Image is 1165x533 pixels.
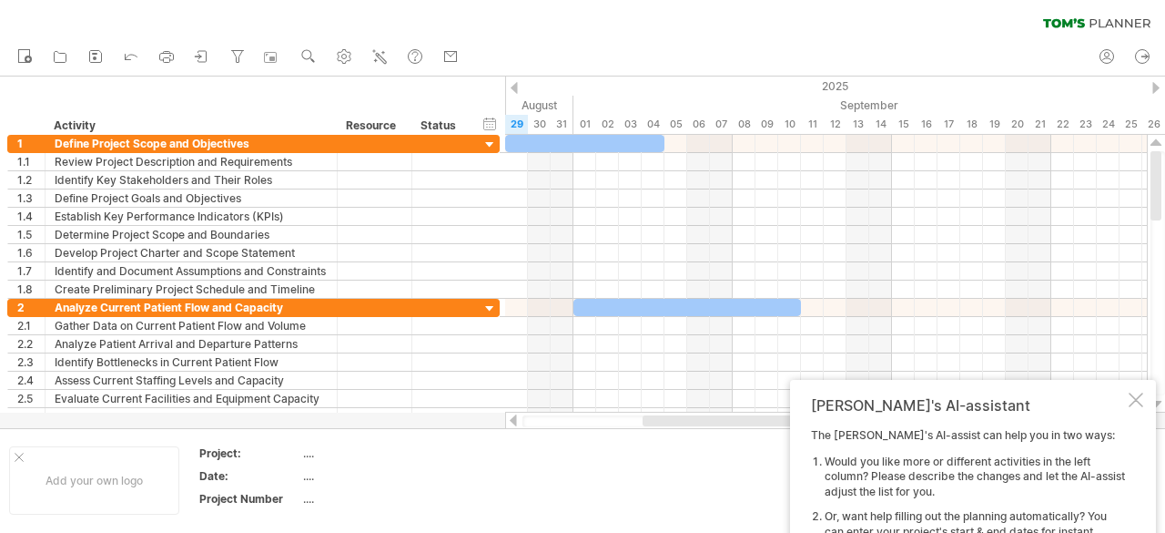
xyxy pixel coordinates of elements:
div: .... [303,491,456,507]
div: 1.4 [17,208,45,225]
div: Friday, 29 August 2025 [505,115,528,134]
div: Friday, 12 September 2025 [824,115,846,134]
div: Project Number [199,491,299,507]
div: Sunday, 31 August 2025 [551,115,573,134]
div: 1.6 [17,244,45,261]
div: Analyze Patient Arrival and Departure Patterns [55,335,328,353]
div: Thursday, 25 September 2025 [1119,115,1142,134]
div: Friday, 19 September 2025 [983,115,1006,134]
div: Gather Data on Current Patient Flow and Volume [55,317,328,334]
div: Activity [54,117,327,135]
div: Saturday, 6 September 2025 [687,115,710,134]
div: Resource [346,117,401,135]
div: Thursday, 4 September 2025 [642,115,664,134]
div: 2.1 [17,317,45,334]
div: 2.3 [17,354,45,371]
div: Assess Current Staffing Levels and Capacity [55,372,328,389]
div: Wednesday, 17 September 2025 [937,115,960,134]
div: Thursday, 18 September 2025 [960,115,983,134]
div: Saturday, 30 August 2025 [528,115,551,134]
div: Saturday, 13 September 2025 [846,115,869,134]
div: Add your own logo [9,446,179,515]
div: [PERSON_NAME]'s AI-assistant [811,396,1125,415]
div: 1.8 [17,281,45,298]
div: Identify Key Stakeholders and Their Roles [55,171,328,189]
div: .... [303,446,456,461]
div: Determine Project Scope and Boundaries [55,226,328,243]
div: Create Preliminary Project Schedule and Timeline [55,281,328,298]
div: Wednesday, 24 September 2025 [1097,115,1119,134]
div: Status [420,117,461,135]
div: .... [303,468,456,484]
div: Wednesday, 3 September 2025 [619,115,642,134]
div: Tuesday, 9 September 2025 [755,115,778,134]
div: Analyze Current Patient Flow and Capacity [55,299,328,316]
div: 2.2 [17,335,45,353]
div: Project: [199,446,299,461]
div: Tuesday, 23 September 2025 [1074,115,1097,134]
div: Monday, 1 September 2025 [573,115,596,134]
div: Monday, 15 September 2025 [892,115,915,134]
div: 1.7 [17,262,45,280]
div: Tuesday, 2 September 2025 [596,115,619,134]
div: 2.5 [17,390,45,407]
div: 1 [17,135,45,152]
div: Identify Bottlenecks in Current Patient Flow [55,354,328,371]
div: Evaluate Current Facilities and Equipment Capacity [55,390,328,407]
div: Wednesday, 10 September 2025 [778,115,801,134]
div: Develop Project Charter and Scope Statement [55,244,328,261]
div: Thursday, 11 September 2025 [801,115,824,134]
div: Tuesday, 16 September 2025 [915,115,937,134]
div: Establish Key Performance Indicators (KPIs) [55,208,328,225]
div: Sunday, 7 September 2025 [710,115,733,134]
div: Define Project Scope and Objectives [55,135,328,152]
div: 2.6 [17,408,45,425]
div: Identify and Document Assumptions and Constraints [55,262,328,280]
div: 2 [17,299,45,316]
div: 1.1 [17,153,45,170]
div: Monday, 8 September 2025 [733,115,755,134]
div: Monday, 22 September 2025 [1051,115,1074,134]
div: Friday, 26 September 2025 [1142,115,1165,134]
div: Review Project Description and Requirements [55,153,328,170]
div: Friday, 5 September 2025 [664,115,687,134]
div: 1.3 [17,190,45,207]
div: Date: [199,468,299,484]
div: Define Project Goals and Objectives [55,190,328,207]
div: 2.4 [17,372,45,389]
li: Would you like more or different activities in the left column? Please describe the changes and l... [825,455,1125,500]
div: Map Current Patient Journey and Experience [55,408,328,425]
div: 1.2 [17,171,45,189]
div: 1.5 [17,226,45,243]
div: Sunday, 21 September 2025 [1028,115,1051,134]
div: Sunday, 14 September 2025 [869,115,892,134]
div: Saturday, 20 September 2025 [1006,115,1028,134]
